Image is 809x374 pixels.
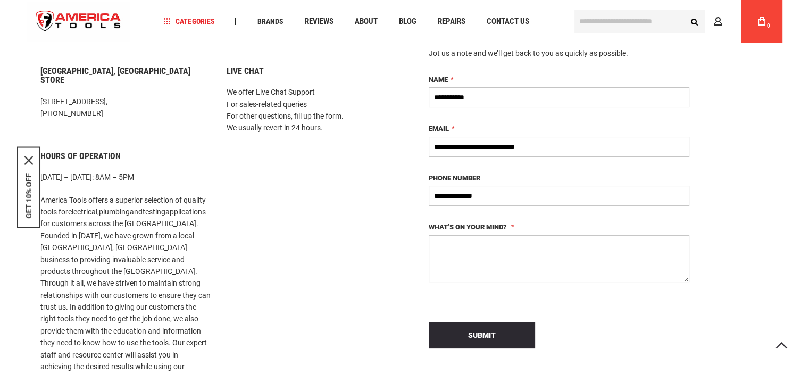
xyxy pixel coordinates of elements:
span: 0 [767,23,770,29]
button: Submit [429,322,535,348]
a: electrical [68,207,97,216]
a: Repairs [432,14,470,29]
a: Categories [159,14,219,29]
span: Name [429,76,448,84]
a: plumbing [99,207,130,216]
span: Submit [468,331,496,339]
button: GET 10% OFF [24,173,33,218]
p: [STREET_ADDRESS], [PHONE_NUMBER] [40,96,211,120]
a: Reviews [299,14,338,29]
span: Reviews [304,18,333,26]
span: Blog [398,18,416,26]
span: About [354,18,377,26]
p: We offer Live Chat Support For sales-related queries For other questions, fill up the form. We us... [227,86,397,134]
a: Contact Us [481,14,533,29]
div: Jot us a note and we’ll get back to you as quickly as possible. [429,48,689,59]
span: Contact Us [486,18,529,26]
svg: close icon [24,156,33,164]
a: Blog [394,14,421,29]
button: Search [685,11,705,31]
h6: Live Chat [227,67,397,76]
a: Brands [252,14,288,29]
span: Categories [163,18,214,25]
span: What’s on your mind? [429,223,507,231]
p: [DATE] – [DATE]: 8AM – 5PM [40,171,211,183]
a: store logo [27,2,130,41]
span: Email [429,124,449,132]
img: America Tools [27,2,130,41]
button: Close [24,156,33,164]
span: Repairs [437,18,465,26]
span: Phone Number [429,174,480,182]
h6: [GEOGRAPHIC_DATA], [GEOGRAPHIC_DATA] Store [40,67,211,85]
h6: Hours of Operation [40,152,211,161]
a: testing [143,207,165,216]
span: Brands [257,18,283,25]
a: About [349,14,382,29]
